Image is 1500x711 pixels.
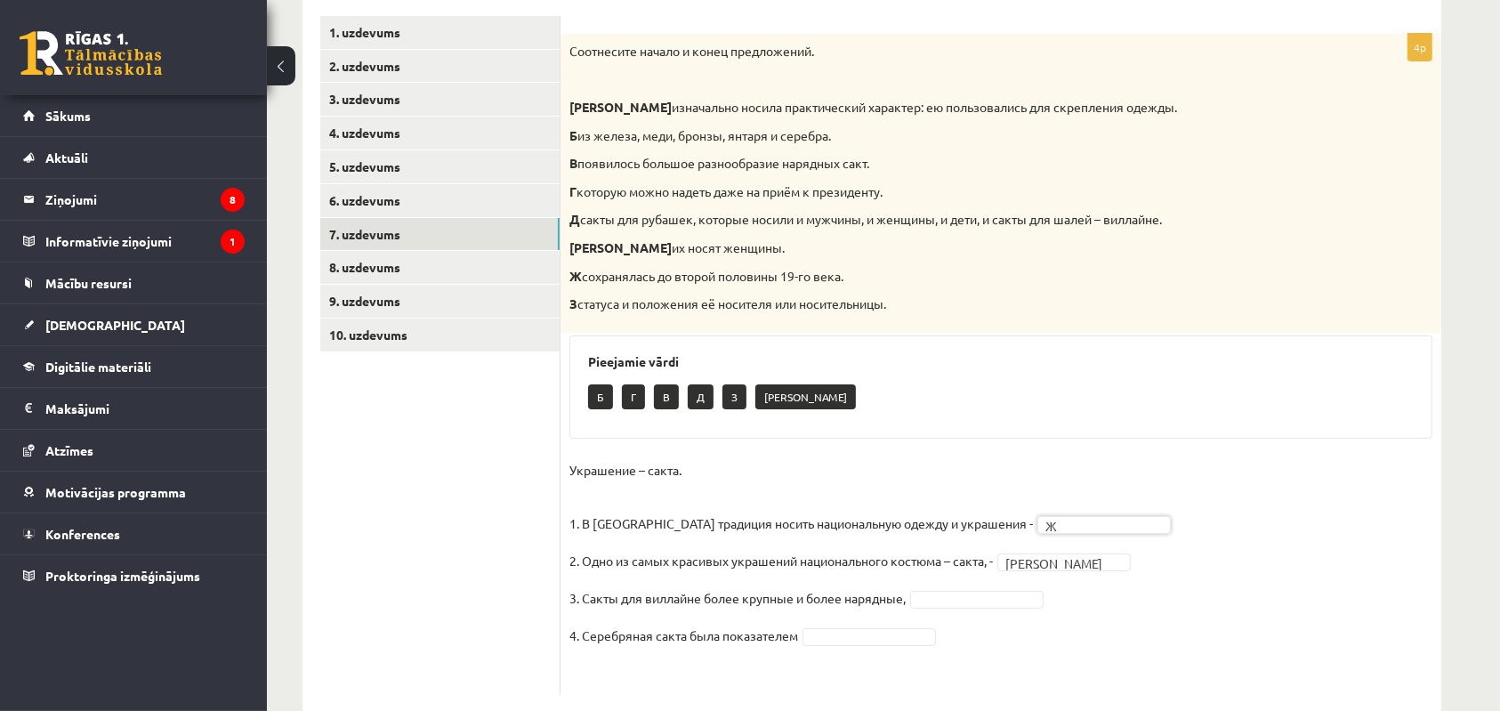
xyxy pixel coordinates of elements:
[23,430,245,471] a: Atzīmes
[569,155,1343,173] p: появилось большое разнообразие нарядных сакт.
[569,239,672,255] strong: [PERSON_NAME]
[45,388,245,429] legend: Maksājumi
[45,526,120,542] span: Konferences
[569,211,1343,229] p: сакты для рубашек, которые носили и мужчины, и женщины, и дети, и сакты для шалей – виллайне.
[23,221,245,262] a: Informatīvie ziņojumi1
[23,346,245,387] a: Digitālie materiāli
[569,295,1343,313] p: статуса и положения её носителя или носительницы.
[23,137,245,178] a: Aktuāli
[23,472,245,513] a: Motivācijas programma
[588,354,1414,369] h3: Pieejamie vārdi
[45,317,185,333] span: [DEMOGRAPHIC_DATA]
[221,188,245,212] i: 8
[569,183,1343,201] p: которую можно надеть даже на приём к президенту.
[588,384,613,409] p: Б
[1407,33,1432,61] p: 4p
[320,16,560,49] a: 1. uzdevums
[569,99,672,115] strong: [PERSON_NAME]
[23,555,245,596] a: Proktoringa izmēģinājums
[569,211,580,227] strong: Д
[20,31,162,76] a: Rīgas 1. Tālmācības vidusskola
[654,384,679,409] p: В
[320,251,560,284] a: 8. uzdevums
[569,456,1033,537] p: Украшение – сакта. 1. В [GEOGRAPHIC_DATA] традиция носить национальную одежду и украшения -
[23,95,245,136] a: Sākums
[569,239,1343,257] p: их носят женщины.
[320,117,560,149] a: 4. uzdevums
[1005,554,1107,572] span: [PERSON_NAME]
[569,127,1343,145] p: из железа, меди, бронзы, янтаря и серебра.
[45,179,245,220] legend: Ziņojumi
[569,183,577,199] strong: Г
[23,513,245,554] a: Konferences
[320,319,560,351] a: 10. uzdevums
[320,150,560,183] a: 5. uzdevums
[1045,517,1147,535] span: Ж
[221,230,245,254] i: 1
[569,585,906,611] p: 3. Сакты для виллайне более крупные и более нарядные,
[45,484,186,500] span: Motivācijas programma
[320,50,560,83] a: 2. uzdevums
[569,295,577,311] strong: З
[997,553,1131,571] a: [PERSON_NAME]
[23,304,245,345] a: [DEMOGRAPHIC_DATA]
[569,99,1343,117] p: изначально носила практический характер: ею пользовались для скрепления одежды.
[569,127,577,143] strong: Б
[569,155,577,171] strong: В
[569,622,798,649] p: 4. Серебряная сакта была показателем
[569,268,582,284] strong: Ж
[45,359,151,375] span: Digitālie materiāli
[45,108,91,124] span: Sākums
[45,442,93,458] span: Atzīmes
[569,43,1343,61] p: Соотнесите начало и конец предложений.
[45,221,245,262] legend: Informatīvie ziņojumi
[23,263,245,303] a: Mācību resursi
[23,388,245,429] a: Maksājumi
[569,268,1343,286] p: сохранялась до второй половины 19-го века.
[569,547,993,574] p: 2. Одно из самых красивых украшений национального костюма – сакта, -
[320,218,560,251] a: 7. uzdevums
[320,285,560,318] a: 9. uzdevums
[688,384,714,409] p: Д
[320,83,560,116] a: 3. uzdevums
[1037,516,1171,534] a: Ж
[722,384,746,409] p: З
[45,568,200,584] span: Proktoringa izmēģinājums
[622,384,645,409] p: Г
[45,275,132,291] span: Mācību resursi
[23,179,245,220] a: Ziņojumi8
[320,184,560,217] a: 6. uzdevums
[755,384,856,409] p: [PERSON_NAME]
[45,149,88,166] span: Aktuāli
